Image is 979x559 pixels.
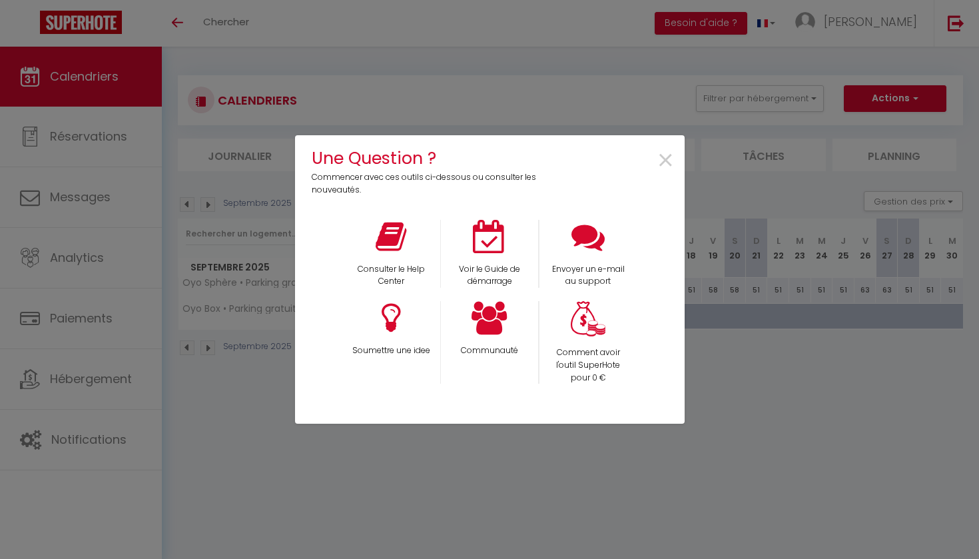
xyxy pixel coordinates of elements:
[657,140,675,182] span: ×
[548,263,629,288] p: Envoyer un e-mail au support
[350,263,432,288] p: Consulter le Help Center
[312,145,545,171] h4: Une Question ?
[350,344,432,357] p: Soumettre une idee
[657,146,675,176] button: Close
[571,301,605,336] img: Money bag
[450,344,529,357] p: Communauté
[312,171,545,197] p: Commencer avec ces outils ci-dessous ou consulter les nouveautés.
[450,263,529,288] p: Voir le Guide de démarrage
[548,346,629,384] p: Comment avoir l'outil SuperHote pour 0 €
